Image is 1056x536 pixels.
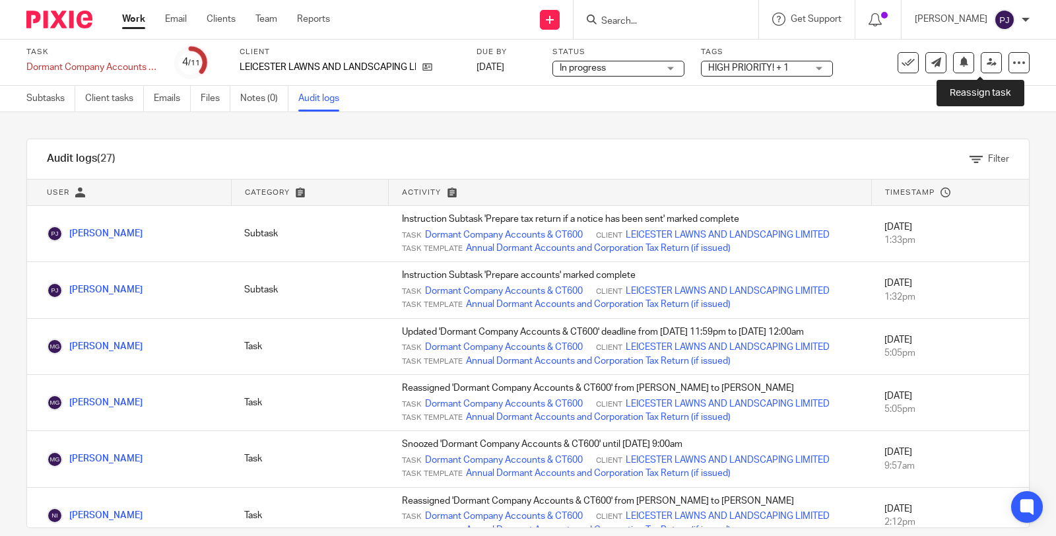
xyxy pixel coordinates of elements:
span: Task Template [402,300,463,310]
span: HIGH PRIORITY! + 1 [708,63,789,73]
a: Subtasks [26,86,75,112]
img: Punit Joshi [47,283,63,298]
a: Annual Dormant Accounts and Corporation Tax Return (if issued) [466,242,731,255]
img: Punit Joshi [47,226,63,242]
td: Subtask [231,206,389,262]
a: [PERSON_NAME] [47,454,143,463]
div: 4 [182,55,200,70]
div: 5:05pm [884,403,1016,416]
img: svg%3E [994,9,1015,30]
a: Client tasks [85,86,144,112]
span: Task Template [402,413,463,423]
span: Timestamp [885,189,935,196]
span: Client [596,286,622,297]
span: User [47,189,69,196]
span: Client [596,343,622,353]
a: [PERSON_NAME] [47,229,143,238]
span: Task [402,286,422,297]
td: [DATE] [871,206,1029,262]
a: LEICESTER LAWNS AND LANDSCAPING LIMITED [626,453,830,467]
span: Task [402,230,422,241]
span: Client [596,455,622,466]
img: Mason Graves [47,395,63,411]
td: Task [231,431,389,487]
img: Naeem Ibrahim [47,508,63,523]
a: LEICESTER LAWNS AND LANDSCAPING LIMITED [626,510,830,523]
td: [DATE] [871,318,1029,374]
td: Task [231,318,389,374]
a: Dormant Company Accounts & CT600 [425,397,583,411]
a: [PERSON_NAME] [47,342,143,351]
span: Client [596,512,622,522]
div: 5:05pm [884,347,1016,360]
a: Dormant Company Accounts & CT600 [425,453,583,467]
a: Audit logs [298,86,349,112]
span: Task [402,399,422,410]
a: Clients [207,13,236,26]
a: Dormant Company Accounts & CT600 [425,510,583,523]
a: LEICESTER LAWNS AND LANDSCAPING LIMITED [626,228,830,242]
label: Client [240,47,460,57]
img: Mason Graves [47,452,63,467]
td: [DATE] [871,262,1029,318]
a: LEICESTER LAWNS AND LANDSCAPING LIMITED [626,285,830,298]
div: Dormant Company Accounts & CT600 [26,61,158,74]
span: Task Template [402,244,463,254]
td: Instruction Subtask 'Prepare tax return if a notice has been sent' marked complete [389,206,871,262]
td: Reassigned 'Dormant Company Accounts & CT600' from [PERSON_NAME] to [PERSON_NAME] [389,375,871,431]
p: [PERSON_NAME] [915,13,987,26]
a: Annual Dormant Accounts and Corporation Tax Return (if issued) [466,467,731,480]
div: 1:33pm [884,234,1016,247]
span: Category [245,189,290,196]
p: LEICESTER LAWNS AND LANDSCAPING LIMITED [240,61,416,74]
a: LEICESTER LAWNS AND LANDSCAPING LIMITED [626,341,830,354]
td: Snoozed 'Dormant Company Accounts & CT600' until [DATE] 9:00am [389,431,871,487]
span: [DATE] [477,63,504,72]
a: [PERSON_NAME] [47,285,143,294]
a: Email [165,13,187,26]
span: Task Template [402,469,463,479]
a: Reports [297,13,330,26]
input: Search [600,16,719,28]
label: Tags [701,47,833,57]
a: [PERSON_NAME] [47,511,143,520]
span: Client [596,230,622,241]
img: Pixie [26,11,92,28]
td: Subtask [231,262,389,318]
a: Annual Dormant Accounts and Corporation Tax Return (if issued) [466,354,731,368]
span: Task [402,512,422,522]
span: In progress [560,63,606,73]
small: /11 [188,59,200,67]
a: Dormant Company Accounts & CT600 [425,228,583,242]
td: Updated 'Dormant Company Accounts & CT600' deadline from [DATE] 11:59pm to [DATE] 12:00am [389,318,871,374]
span: Task [402,455,422,466]
a: Work [122,13,145,26]
a: [PERSON_NAME] [47,398,143,407]
a: Notes (0) [240,86,288,112]
div: 1:32pm [884,290,1016,304]
img: Mason Graves [47,339,63,354]
a: Files [201,86,230,112]
a: Annual Dormant Accounts and Corporation Tax Return (if issued) [466,411,731,424]
td: Task [231,375,389,431]
span: Activity [402,189,441,196]
span: Task [402,343,422,353]
a: Emails [154,86,191,112]
span: Client [596,399,622,410]
td: [DATE] [871,375,1029,431]
div: 9:57am [884,459,1016,473]
a: Dormant Company Accounts & CT600 [425,341,583,354]
label: Status [552,47,684,57]
label: Task [26,47,158,57]
span: Get Support [791,15,841,24]
div: Dormant Company Accounts &amp; CT600 [26,61,158,74]
a: Annual Dormant Accounts and Corporation Tax Return (if issued) [466,298,731,311]
a: Team [255,13,277,26]
span: Task Template [402,525,463,536]
td: [DATE] [871,431,1029,487]
a: Dormant Company Accounts & CT600 [425,285,583,298]
label: Due by [477,47,536,57]
div: 2:12pm [884,516,1016,529]
td: Instruction Subtask 'Prepare accounts' marked complete [389,262,871,318]
span: Filter [988,154,1009,164]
